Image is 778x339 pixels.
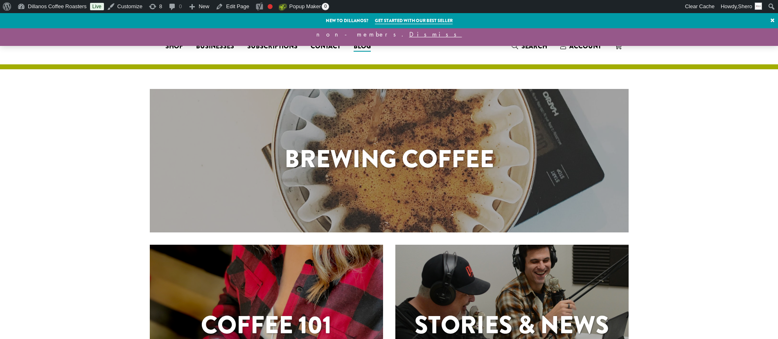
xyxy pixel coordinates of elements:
span: Shop [165,41,183,52]
a: Search [505,39,554,53]
span: Subscriptions [247,41,298,52]
div: Focus keyphrase not set [268,4,273,9]
span: Businesses [196,41,234,52]
a: Live [90,3,104,10]
span: Contact [311,41,341,52]
a: Brewing Coffee [150,89,629,232]
a: Get started with our best seller [375,17,453,24]
span: 0 [322,3,329,10]
a: × [767,13,778,28]
span: Shero [738,3,752,9]
span: Blog [354,41,371,52]
h1: Brewing Coffee [150,141,629,177]
span: Search [521,41,547,51]
a: Dismiss [409,30,462,39]
span: Account [569,41,601,51]
a: Shop [159,40,189,53]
